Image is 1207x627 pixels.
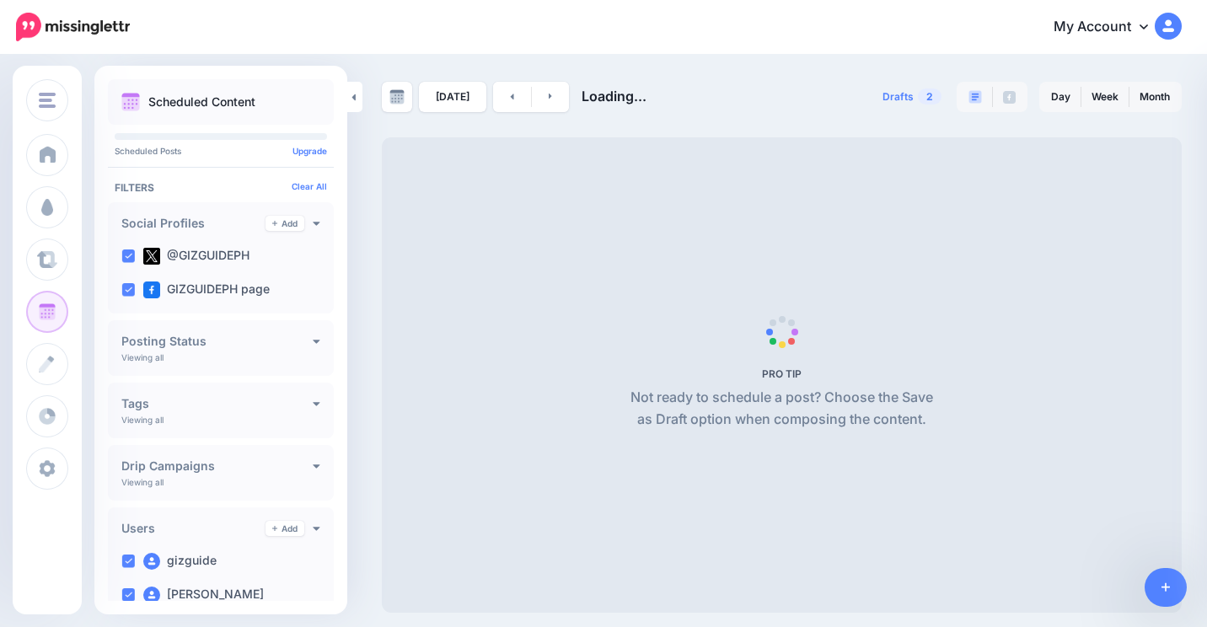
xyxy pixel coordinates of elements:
a: Month [1129,83,1180,110]
label: @GIZGUIDEPH [143,248,249,265]
img: calendar.png [121,93,140,111]
a: Day [1041,83,1081,110]
span: Drafts [882,92,914,102]
p: Viewing all [121,352,164,362]
a: [DATE] [419,82,486,112]
img: facebook-grey-square.png [1003,91,1016,104]
a: Add [266,216,304,231]
a: Upgrade [292,146,327,156]
a: Week [1081,83,1129,110]
label: GIZGUIDEPH page [143,281,270,298]
h4: Social Profiles [121,217,266,229]
p: Scheduled Posts [115,147,327,155]
a: Clear All [292,181,327,191]
h4: Posting Status [121,335,313,347]
img: user_default_image_fb_thumb.png [143,553,160,570]
img: calendar-grey-darker.png [389,89,405,104]
h4: Users [121,522,266,534]
a: My Account [1037,7,1182,48]
p: Viewing all [121,477,164,487]
img: menu.png [39,93,56,108]
p: Viewing all [121,415,164,425]
span: Loading... [582,88,646,104]
h5: PRO TIP [624,367,940,380]
img: facebook-square.png [143,281,160,298]
img: user_default_image_fb_thumb.png [143,587,160,603]
label: [PERSON_NAME] [143,587,264,603]
img: paragraph-boxed.png [968,90,982,104]
a: Drafts2 [872,82,952,112]
img: Missinglettr [16,13,130,41]
span: 2 [918,88,941,104]
h4: Drip Campaigns [121,460,313,472]
p: Scheduled Content [148,96,255,108]
label: gizguide [143,553,217,570]
p: Not ready to schedule a post? Choose the Save as Draft option when composing the content. [624,387,940,431]
h4: Filters [115,181,327,194]
a: Add [266,521,304,536]
img: twitter-square.png [143,248,160,265]
h4: Tags [121,398,313,410]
